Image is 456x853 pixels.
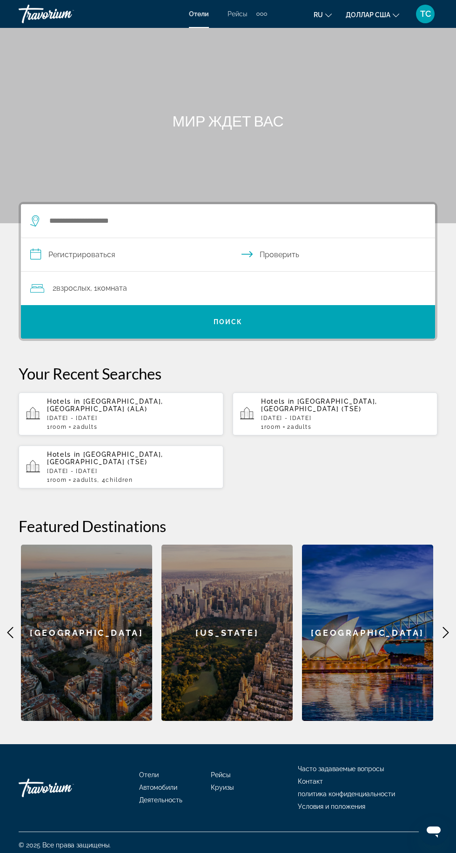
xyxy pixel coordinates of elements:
[50,477,67,483] span: Room
[50,424,67,430] span: Room
[211,771,230,779] a: Рейсы
[47,451,80,458] span: Hotels in
[211,784,234,791] a: Круизы
[21,238,435,272] button: Даты заезда и выезда
[298,803,365,810] a: Условия и положения
[291,424,311,430] span: Adults
[19,774,112,802] a: Травориум
[73,424,97,430] span: 2
[172,112,283,130] font: МИР ЖДЕТ ВАС
[19,517,437,535] h2: Featured Destinations
[19,392,223,436] button: Hotels in [GEOGRAPHIC_DATA], [GEOGRAPHIC_DATA] (ALA)[DATE] - [DATE]1Room2Adults
[53,284,56,293] font: 2
[261,424,281,430] span: 1
[139,796,182,804] a: Деятельность
[314,11,323,19] font: ru
[73,477,97,483] span: 2
[261,398,295,405] span: Hotels in
[314,8,332,21] button: Изменить язык
[214,318,243,326] font: Поиск
[19,2,112,26] a: Травориум
[47,477,67,483] span: 1
[47,415,216,421] p: [DATE] - [DATE]
[21,305,435,339] button: Поиск
[256,7,267,21] button: Дополнительные элементы навигации
[161,545,293,721] a: [US_STATE]
[56,284,90,293] font: взрослых
[47,398,80,405] span: Hotels in
[21,272,435,305] button: Путешественники: 2 взрослых, 0 детей
[298,778,323,785] a: Контакт
[19,841,111,849] font: © 2025 Все права защищены.
[298,765,384,773] a: Часто задаваемые вопросы
[47,468,216,474] p: [DATE] - [DATE]
[287,424,311,430] span: 2
[139,784,177,791] a: Автомобили
[261,415,430,421] p: [DATE] - [DATE]
[77,477,97,483] span: Adults
[97,477,133,483] span: , 4
[47,451,163,466] span: [GEOGRAPHIC_DATA], [GEOGRAPHIC_DATA] (TSE)
[189,10,209,18] a: Отели
[19,445,223,489] button: Hotels in [GEOGRAPHIC_DATA], [GEOGRAPHIC_DATA] (TSE)[DATE] - [DATE]1Room2Adults, 4Children
[47,424,67,430] span: 1
[233,392,437,436] button: Hotels in [GEOGRAPHIC_DATA], [GEOGRAPHIC_DATA] (TSE)[DATE] - [DATE]1Room2Adults
[77,424,97,430] span: Adults
[228,10,247,18] a: Рейсы
[298,790,395,798] a: политика конфиденциальности
[420,9,431,19] font: ТС
[19,364,437,383] p: Your Recent Searches
[90,284,97,293] font: , 1
[47,398,163,413] span: [GEOGRAPHIC_DATA], [GEOGRAPHIC_DATA] (ALA)
[106,477,133,483] span: Children
[21,204,435,339] div: Виджет поиска
[97,284,127,293] font: комната
[302,545,433,721] a: [GEOGRAPHIC_DATA]
[419,816,449,846] iframe: Кнопка запуска окна обмена сообщениями
[413,4,437,24] button: Меню пользователя
[21,545,152,721] a: [GEOGRAPHIC_DATA]
[261,398,377,413] span: [GEOGRAPHIC_DATA], [GEOGRAPHIC_DATA] (TSE)
[346,8,399,21] button: Изменить валюту
[139,771,159,779] a: Отели
[346,11,390,19] font: доллар США
[264,424,281,430] span: Room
